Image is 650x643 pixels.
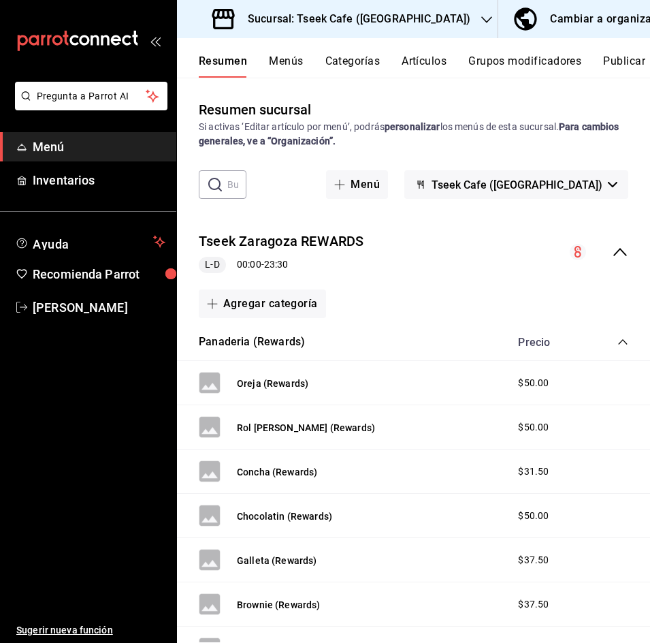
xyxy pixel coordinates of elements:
[199,257,225,272] span: L-D
[199,257,364,273] div: 00:00 - 23:30
[518,420,549,435] span: $50.00
[325,54,380,78] button: Categorías
[150,35,161,46] button: open_drawer_menu
[33,298,165,317] span: [PERSON_NAME]
[237,509,332,523] button: Chocolatin (Rewards)
[518,597,549,612] span: $37.50
[518,465,549,479] span: $31.50
[617,336,628,347] button: collapse-category-row
[199,120,628,148] div: Si activas ‘Editar artículo por menú’, podrás los menús de esta sucursal.
[237,554,317,567] button: Galleta (Rewards)
[37,89,146,104] span: Pregunta a Parrot AI
[227,171,246,198] input: Buscar menú
[518,553,549,567] span: $37.50
[518,376,549,390] span: $50.00
[33,234,148,250] span: Ayuda
[199,334,305,350] button: Panaderia (Rewards)
[518,509,549,523] span: $50.00
[199,232,364,251] button: Tseek Zaragoza REWARDS
[237,598,321,612] button: Brownie (Rewards)
[269,54,303,78] button: Menús
[10,99,167,113] a: Pregunta a Parrot AI
[326,170,388,199] button: Menú
[177,221,650,284] div: collapse-menu-row
[33,138,165,156] span: Menú
[16,623,165,638] span: Sugerir nueva función
[237,11,470,27] h3: Sucursal: Tseek Cafe ([GEOGRAPHIC_DATA])
[468,54,581,78] button: Grupos modificadores
[33,171,165,189] span: Inventarios
[432,178,602,191] span: Tseek Cafe ([GEOGRAPHIC_DATA])
[15,82,167,110] button: Pregunta a Parrot AI
[237,421,375,435] button: Rol [PERSON_NAME] (Rewards)
[404,170,628,199] button: Tseek Cafe ([GEOGRAPHIC_DATA])
[199,99,311,120] div: Resumen sucursal
[237,377,308,390] button: Oreja (Rewards)
[504,336,591,349] div: Precio
[402,54,446,78] button: Artículos
[385,121,440,132] strong: personalizar
[199,54,247,78] button: Resumen
[603,54,645,78] button: Publicar
[199,289,326,318] button: Agregar categoría
[237,465,317,479] button: Concha (Rewards)
[33,265,165,283] span: Recomienda Parrot
[199,54,650,78] div: navigation tabs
